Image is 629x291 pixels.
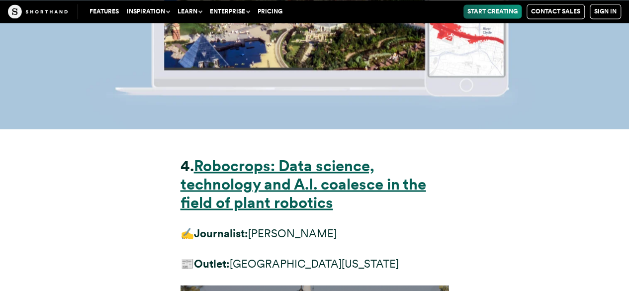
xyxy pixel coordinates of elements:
[527,4,585,19] a: Contact Sales
[254,4,286,18] a: Pricing
[8,4,68,18] img: The Craft
[194,257,230,270] strong: Outlet:
[86,4,123,18] a: Features
[180,254,449,273] p: 📰 [GEOGRAPHIC_DATA][US_STATE]
[180,156,426,211] a: Robocrops: Data science, technology and A.I. coalesce in the field of plant robotics
[180,156,194,175] strong: 4.
[463,4,522,18] a: Start Creating
[206,4,254,18] button: Enterprise
[174,4,206,18] button: Learn
[194,226,248,239] strong: Journalist:
[590,4,621,19] a: Sign in
[123,4,174,18] button: Inspiration
[180,224,449,242] p: ✍️ [PERSON_NAME]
